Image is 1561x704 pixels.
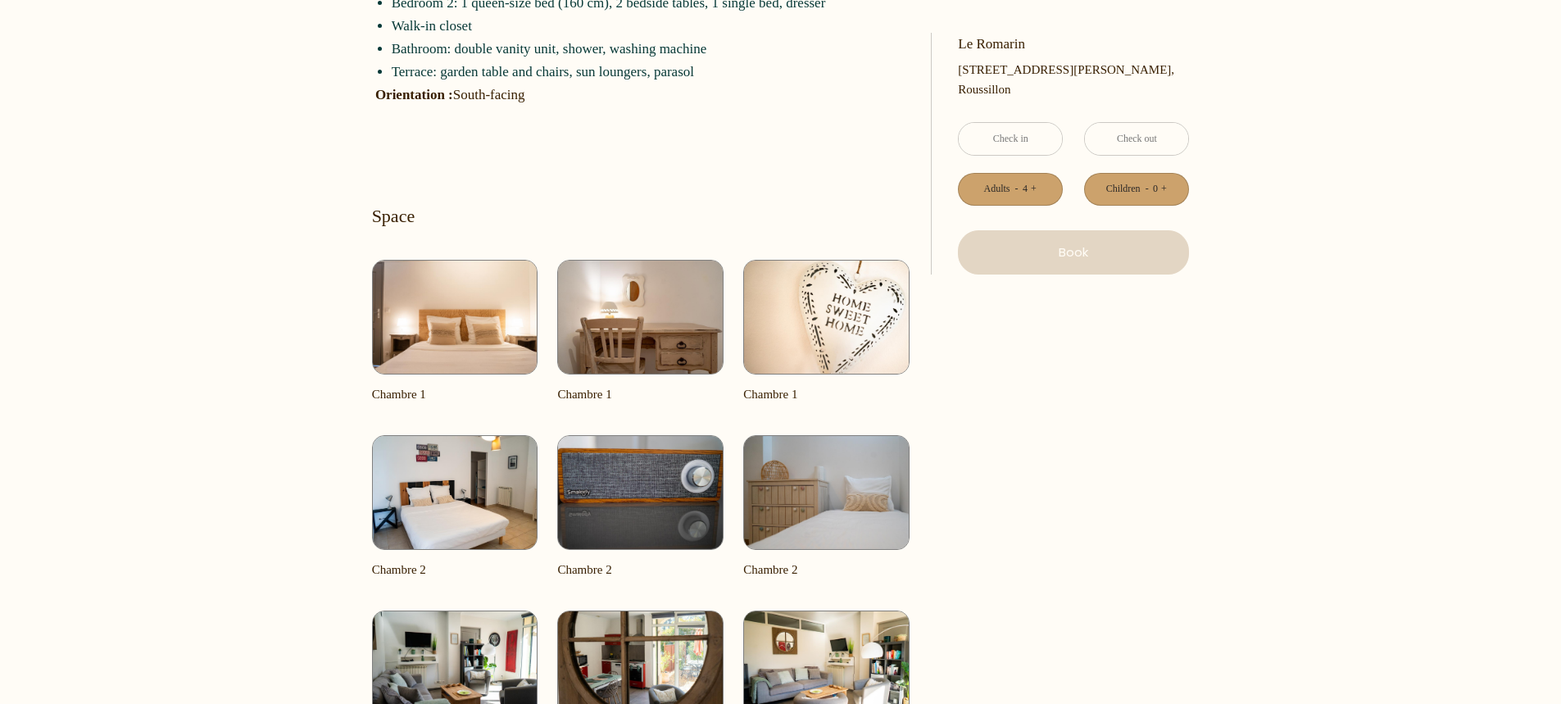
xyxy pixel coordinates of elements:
p: Chambre 1 [557,384,724,404]
b: Orientation : [375,87,453,102]
p: Space [372,205,910,227]
div: 4 [1022,181,1029,197]
div: Adults [983,181,1010,197]
p: Chambre 2 [743,560,910,579]
button: Book [958,230,1189,275]
a: + [1161,181,1167,197]
p: Book [964,243,1183,262]
p: Chambre 2 [372,560,538,579]
p: South-facing [372,84,910,107]
input: Check in [959,123,1062,155]
div: 0 [1152,181,1159,197]
p: Roussillon [958,60,1189,99]
div: Children [1106,181,1141,197]
p: Chambre 1 [743,384,910,404]
a: + [1031,181,1037,197]
a: - [1146,181,1149,197]
p: Chambre 1 [372,384,538,404]
li: Walk-in closet [392,15,910,38]
img: 17449765678223.jpg [372,260,538,375]
p: Le Romarin [958,33,1189,56]
li: Bathroom: double vanity unit, shower, washing machine [392,38,910,61]
img: 17449767205585.jpg [372,435,538,550]
p: Chambre 2 [557,560,724,579]
img: 17449767113625.jpg [743,435,910,550]
li: Terrace: garden table and chairs, sun loungers, parasol [392,61,910,84]
img: 17449765790396.jpg [557,260,724,375]
span: [STREET_ADDRESS][PERSON_NAME], [958,60,1189,79]
a: - [1015,181,1019,197]
input: Check out [1085,123,1188,155]
img: 17449765859946.jpg [743,260,910,375]
img: 17449767291972.jpg [557,435,724,550]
